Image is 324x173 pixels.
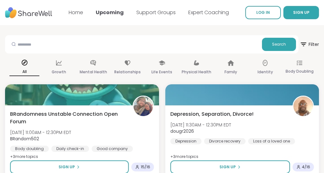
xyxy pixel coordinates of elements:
a: LOG IN [245,6,281,19]
b: dougr2026 [170,128,194,134]
a: Support Groups [136,9,176,16]
p: All [9,68,39,76]
a: Upcoming [96,9,124,16]
button: SIGN UP [283,6,319,19]
p: Life Events [151,68,172,76]
a: Home [69,9,83,16]
div: Loss of a loved one [248,138,295,144]
span: Sign Up [59,164,75,170]
button: Filter [300,35,319,53]
span: Search [272,42,286,47]
p: Identity [258,68,273,76]
span: Depression, Separation, Divorce! [170,110,253,118]
span: Sign Up [219,164,236,170]
span: [DATE] 11:00AM - 12:30PM EDT [10,129,71,136]
span: [DATE] 11:30AM - 12:30PM EDT [170,122,231,128]
p: Mental Health [80,68,107,76]
span: Filter [300,37,319,52]
div: Depression [170,138,202,144]
p: Growth [52,68,66,76]
span: LOG IN [256,10,270,15]
img: ShareWell Nav Logo [5,4,52,21]
span: BRandomness Unstable Connection Open Forum [10,110,126,126]
p: Body Doubling [286,68,314,75]
span: 15 / 16 [141,165,150,170]
p: Family [225,68,237,76]
div: Body doubling [10,146,49,152]
div: Good company [92,146,133,152]
p: Relationships [114,68,141,76]
div: Divorce recovery [204,138,246,144]
div: Daily check-in [51,146,89,152]
img: BRandom502 [134,97,153,116]
span: 4 / 16 [302,165,310,170]
button: Search [262,38,296,51]
b: BRandom502 [10,136,39,142]
a: Expert Coaching [188,9,229,16]
p: Physical Health [182,68,211,76]
span: SIGN UP [293,10,310,15]
img: dougr2026 [293,97,313,116]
